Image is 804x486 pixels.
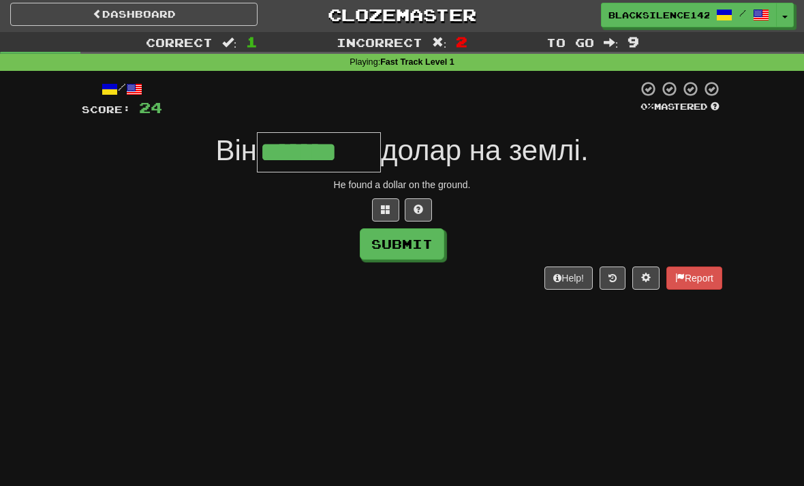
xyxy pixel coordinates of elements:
button: Help! [544,267,593,290]
span: : [604,37,619,48]
span: 0 % [640,101,654,112]
button: Switch sentence to multiple choice alt+p [372,198,399,222]
span: : [432,37,447,48]
a: Dashboard [10,3,258,26]
button: Single letter hint - you only get 1 per sentence and score half the points! alt+h [405,198,432,222]
a: Clozemaster [278,3,525,27]
span: 1 [246,33,258,50]
span: 9 [628,33,639,50]
button: Submit [360,228,444,260]
span: Correct [146,35,213,49]
span: BlackSilence1425 [608,9,709,21]
span: Incorrect [337,35,422,49]
span: 2 [456,33,467,50]
div: He found a dollar on the ground. [82,178,722,192]
div: / [82,80,162,97]
strong: Fast Track Level 1 [380,57,454,67]
button: Round history (alt+y) [600,267,625,290]
div: Mastered [638,101,722,113]
span: долар на землі. [381,134,589,166]
a: BlackSilence1425 / [601,3,777,27]
span: / [739,8,746,18]
span: : [222,37,237,48]
button: Report [666,267,722,290]
span: Він [215,134,257,166]
span: To go [546,35,594,49]
span: 24 [139,99,162,116]
span: Score: [82,104,131,115]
